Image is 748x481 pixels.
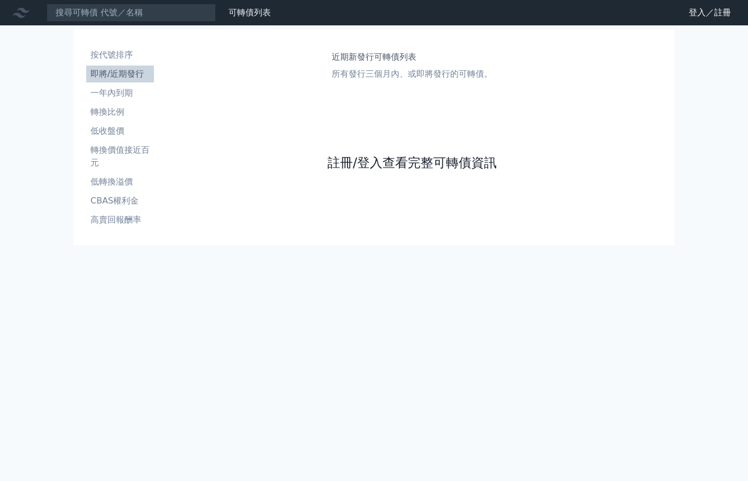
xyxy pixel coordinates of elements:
[86,123,154,140] a: 低收盤價
[86,66,154,82] a: 即將/近期發行
[229,7,271,17] a: 可轉債列表
[332,51,492,63] h1: 近期新發行可轉債列表
[86,175,154,188] li: 低轉換溢價
[86,87,154,99] li: 一年內到期
[86,85,154,101] a: 一年內到期
[86,142,154,171] a: 轉換價值接近百元
[680,4,740,21] a: 登入／註冊
[86,49,154,61] li: 按代號排序
[332,68,492,80] p: 所有發行三個月內、或即將發行的可轉債。
[47,4,216,22] input: 搜尋可轉債 代號／名稱
[86,106,154,118] li: 轉換比例
[86,173,154,190] a: 低轉換溢價
[86,195,154,207] li: CBAS權利金
[86,47,154,63] a: 按代號排序
[86,211,154,228] a: 高賣回報酬率
[327,154,497,171] a: 註冊/登入查看完整可轉債資訊
[86,192,154,209] a: CBAS權利金
[86,104,154,121] a: 轉換比例
[86,68,154,80] li: 即將/近期發行
[86,144,154,169] li: 轉換價值接近百元
[86,125,154,137] li: 低收盤價
[86,214,154,226] li: 高賣回報酬率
